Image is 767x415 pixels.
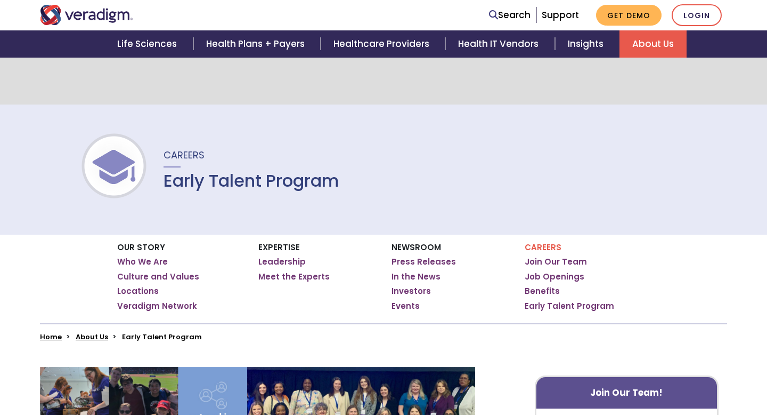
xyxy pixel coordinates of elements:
a: Support [542,9,579,21]
a: Benefits [525,286,560,297]
a: Health Plans + Payers [193,30,321,58]
strong: Join Our Team! [590,386,663,399]
a: Job Openings [525,272,584,282]
a: Investors [391,286,431,297]
a: In the News [391,272,440,282]
a: Locations [117,286,159,297]
a: Login [672,4,722,26]
a: Who We Are [117,257,168,267]
a: Home [40,332,62,342]
a: About Us [76,332,108,342]
a: Early Talent Program [525,301,614,312]
a: Healthcare Providers [321,30,445,58]
img: Veradigm logo [40,5,133,25]
a: Culture and Values [117,272,199,282]
a: Veradigm Network [117,301,197,312]
a: Press Releases [391,257,456,267]
a: Events [391,301,420,312]
a: Leadership [258,257,306,267]
a: Life Sciences [104,30,193,58]
a: Get Demo [596,5,662,26]
a: Health IT Vendors [445,30,554,58]
a: Insights [555,30,619,58]
a: Join Our Team [525,257,587,267]
h1: Early Talent Program [164,171,339,191]
a: About Us [619,30,687,58]
a: Search [489,8,531,22]
a: Meet the Experts [258,272,330,282]
span: Careers [164,148,205,162]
